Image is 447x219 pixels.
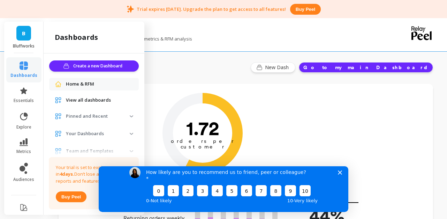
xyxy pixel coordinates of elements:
[186,117,219,140] text: 1.72
[290,4,321,15] button: Buy peel
[180,144,225,150] tspan: customer
[55,130,62,137] img: navigation item icon
[73,63,124,70] span: Create a new Dashboard
[66,97,133,104] a: View all dashboards
[66,148,130,155] p: Team and Templates
[55,81,62,88] img: navigation item icon
[56,191,86,202] button: Buy peel
[66,97,111,104] span: View all dashboards
[13,177,34,182] span: audiences
[22,29,25,37] span: B
[130,115,133,117] img: down caret icon
[60,171,74,177] strong: 4 days.
[16,124,31,130] span: explore
[56,164,132,185] p: Your trial is set to expire in Don’t lose access to all reports and features.
[66,113,130,120] p: Pinned and Recent
[130,150,133,152] img: down caret icon
[14,98,34,103] span: essentials
[66,130,130,137] p: Your Dashboards
[251,62,295,73] button: New Dash
[265,64,291,71] span: New Dash
[16,149,31,154] span: metrics
[130,133,133,135] img: down caret icon
[55,148,62,155] img: navigation item icon
[55,97,62,104] img: navigation item icon
[171,138,234,144] tspan: orders per
[299,62,433,73] button: Go to my main Dashboard
[11,43,37,49] p: Bluffworks
[99,166,348,212] iframe: Survey by Kateryna from Peel
[10,73,37,78] span: dashboards
[66,81,94,88] span: Home & RFM
[137,6,286,12] p: Trial expires [DATE]. Upgrade the plan to get access to all features!
[49,60,139,72] button: Create a new Dashboard
[55,113,62,120] img: navigation item icon
[55,32,98,42] h2: dashboards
